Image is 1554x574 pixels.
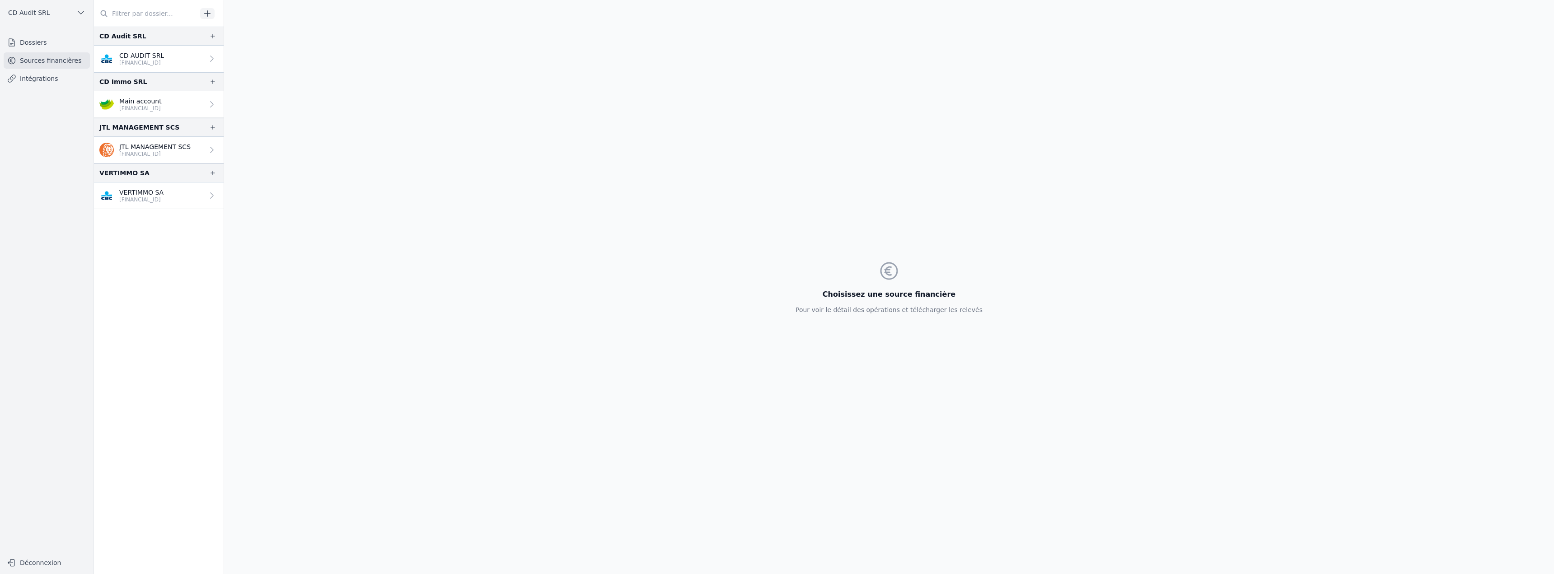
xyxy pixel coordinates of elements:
p: VERTIMMO SA [119,188,164,197]
span: CD Audit SRL [8,8,50,17]
p: Main account [119,97,162,106]
img: crelan.png [99,97,114,112]
p: Pour voir le détail des opérations et télécharger les relevés [796,305,983,314]
a: Sources financières [4,52,90,69]
div: JTL MANAGEMENT SCS [99,122,179,133]
p: [FINANCIAL_ID] [119,196,164,203]
a: JTL MANAGEMENT SCS [FINANCIAL_ID] [94,137,224,163]
p: [FINANCIAL_ID] [119,150,191,158]
a: VERTIMMO SA [FINANCIAL_ID] [94,182,224,209]
a: Main account [FINANCIAL_ID] [94,91,224,118]
div: VERTIMMO SA [99,168,150,178]
img: CBC_CREGBEBB.png [99,188,114,203]
p: [FINANCIAL_ID] [119,59,164,66]
div: CD Immo SRL [99,76,147,87]
button: Déconnexion [4,555,90,570]
p: [FINANCIAL_ID] [119,105,162,112]
button: CD Audit SRL [4,5,90,20]
a: Dossiers [4,34,90,51]
a: Intégrations [4,70,90,87]
input: Filtrer par dossier... [94,5,197,22]
h3: Choisissez une source financière [796,289,983,300]
img: ing.png [99,143,114,157]
p: CD AUDIT SRL [119,51,164,60]
p: JTL MANAGEMENT SCS [119,142,191,151]
img: CBC_CREGBEBB.png [99,51,114,66]
div: CD Audit SRL [99,31,146,42]
a: CD AUDIT SRL [FINANCIAL_ID] [94,46,224,72]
